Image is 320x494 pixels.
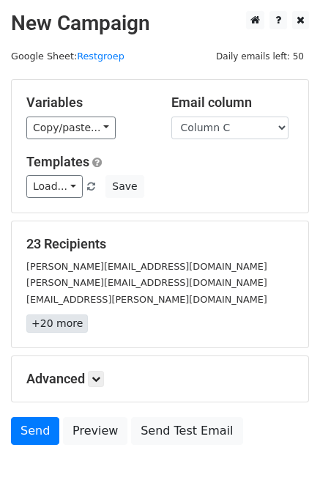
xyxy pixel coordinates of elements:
[26,277,267,288] small: [PERSON_NAME][EMAIL_ADDRESS][DOMAIN_NAME]
[63,417,127,445] a: Preview
[211,48,309,64] span: Daily emails left: 50
[26,294,267,305] small: [EMAIL_ADDRESS][PERSON_NAME][DOMAIN_NAME]
[131,417,242,445] a: Send Test Email
[26,117,116,139] a: Copy/paste...
[77,51,124,62] a: Restgroep
[26,261,267,272] small: [PERSON_NAME][EMAIL_ADDRESS][DOMAIN_NAME]
[171,95,294,111] h5: Email column
[26,314,88,333] a: +20 more
[11,11,309,36] h2: New Campaign
[26,95,149,111] h5: Variables
[26,175,83,198] a: Load...
[105,175,144,198] button: Save
[247,424,320,494] div: Chatwidget
[26,371,294,387] h5: Advanced
[26,236,294,252] h5: 23 Recipients
[11,417,59,445] a: Send
[26,154,89,169] a: Templates
[211,51,309,62] a: Daily emails left: 50
[11,51,124,62] small: Google Sheet:
[247,424,320,494] iframe: Chat Widget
